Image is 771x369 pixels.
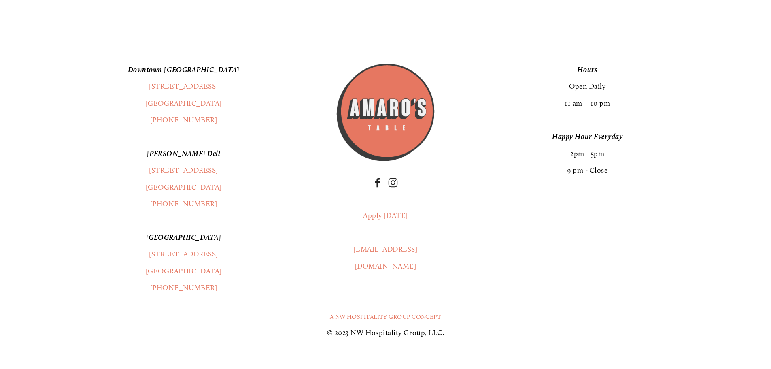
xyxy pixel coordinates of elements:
p: Open Daily 11 am – 10 pm [450,62,725,112]
a: Apply [DATE] [363,211,408,220]
a: [EMAIL_ADDRESS][DOMAIN_NAME] [353,245,417,270]
img: Amaros_Logo.png [335,62,436,163]
em: Hours [577,65,597,74]
a: [PHONE_NUMBER] [150,199,217,208]
a: [GEOGRAPHIC_DATA] [146,183,222,192]
a: Facebook [373,178,382,188]
em: [GEOGRAPHIC_DATA] [146,233,221,242]
a: [STREET_ADDRESS] [149,82,218,91]
em: [PERSON_NAME] Dell [147,149,221,158]
em: Downtown [GEOGRAPHIC_DATA] [128,65,240,74]
p: © 2023 NW Hospitality Group, LLC. [46,324,724,341]
a: A NW Hospitality Group Concept [330,313,442,320]
a: [PHONE_NUMBER] [150,115,217,124]
a: [STREET_ADDRESS][GEOGRAPHIC_DATA] [146,250,222,275]
p: 2pm - 5pm 9 pm - Close [450,128,725,179]
a: Instagram [388,178,398,188]
a: [STREET_ADDRESS] [149,166,218,175]
a: [GEOGRAPHIC_DATA] [146,99,222,108]
a: [PHONE_NUMBER] [150,283,217,292]
em: Happy Hour Everyday [552,132,622,141]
